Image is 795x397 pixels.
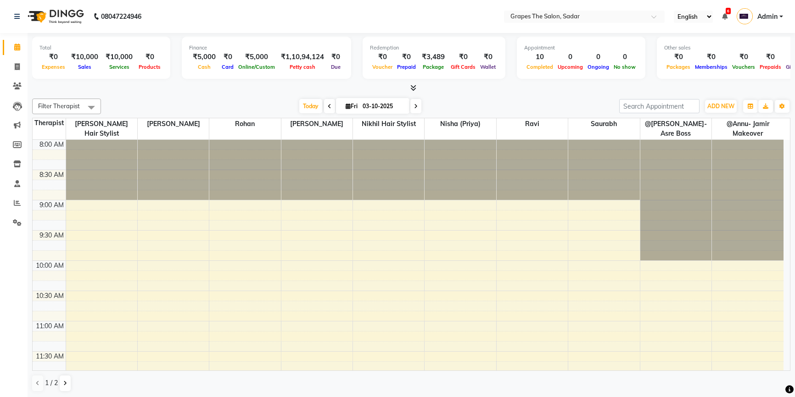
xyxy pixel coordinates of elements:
[585,52,611,62] div: 0
[425,118,496,130] span: nisha (priya)
[38,200,66,210] div: 9:00 AM
[448,64,478,70] span: Gift Cards
[45,378,58,388] span: 1 / 2
[497,118,568,130] span: ravi
[722,12,728,21] a: 6
[219,64,236,70] span: Card
[101,4,141,29] b: 08047224946
[38,170,66,180] div: 8:30 AM
[34,261,66,270] div: 10:00 AM
[76,64,94,70] span: Sales
[418,52,448,62] div: ₹3,489
[66,118,137,139] span: [PERSON_NAME] hair stylist
[737,8,753,24] img: Admin
[524,52,555,62] div: 10
[693,52,730,62] div: ₹0
[730,64,757,70] span: Vouchers
[236,52,277,62] div: ₹5,000
[478,52,498,62] div: ₹0
[757,64,784,70] span: Prepaids
[277,52,328,62] div: ₹1,10,94,124
[693,64,730,70] span: Memberships
[524,64,555,70] span: Completed
[38,140,66,149] div: 8:00 AM
[136,64,163,70] span: Products
[478,64,498,70] span: Wallet
[39,44,163,52] div: Total
[730,52,757,62] div: ₹0
[34,291,66,301] div: 10:30 AM
[726,8,731,14] span: 6
[209,118,280,130] span: rohan
[287,64,318,70] span: Petty cash
[370,44,498,52] div: Redemption
[329,64,343,70] span: Due
[640,118,711,139] span: @[PERSON_NAME]-Asre Boss
[395,64,418,70] span: Prepaid
[664,52,693,62] div: ₹0
[707,103,734,110] span: ADD NEW
[107,64,132,70] span: Services
[299,99,322,113] span: Today
[619,99,700,113] input: Search Appointment
[34,352,66,361] div: 11:30 AM
[196,64,213,70] span: Cash
[568,118,639,130] span: saurabh
[757,52,784,62] div: ₹0
[328,52,344,62] div: ₹0
[33,118,66,128] div: Therapist
[219,52,236,62] div: ₹0
[585,64,611,70] span: Ongoing
[136,52,163,62] div: ₹0
[757,12,778,22] span: Admin
[23,4,86,29] img: logo
[189,52,219,62] div: ₹5,000
[395,52,418,62] div: ₹0
[555,64,585,70] span: Upcoming
[353,118,424,130] span: Nikhil Hair stylist
[34,321,66,331] div: 11:00 AM
[712,118,784,139] span: @Annu- jamir makeover
[448,52,478,62] div: ₹0
[360,99,406,113] input: 2025-10-03
[281,118,353,130] span: [PERSON_NAME]
[236,64,277,70] span: Online/Custom
[138,118,209,130] span: [PERSON_NAME]
[664,64,693,70] span: Packages
[524,44,638,52] div: Appointment
[555,52,585,62] div: 0
[343,103,360,110] span: Fri
[38,102,80,110] span: Filter Therapist
[420,64,446,70] span: Package
[39,64,67,70] span: Expenses
[38,231,66,240] div: 9:30 AM
[370,64,395,70] span: Voucher
[705,100,737,113] button: ADD NEW
[39,52,67,62] div: ₹0
[102,52,136,62] div: ₹10,000
[611,64,638,70] span: No show
[370,52,395,62] div: ₹0
[189,44,344,52] div: Finance
[611,52,638,62] div: 0
[67,52,102,62] div: ₹10,000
